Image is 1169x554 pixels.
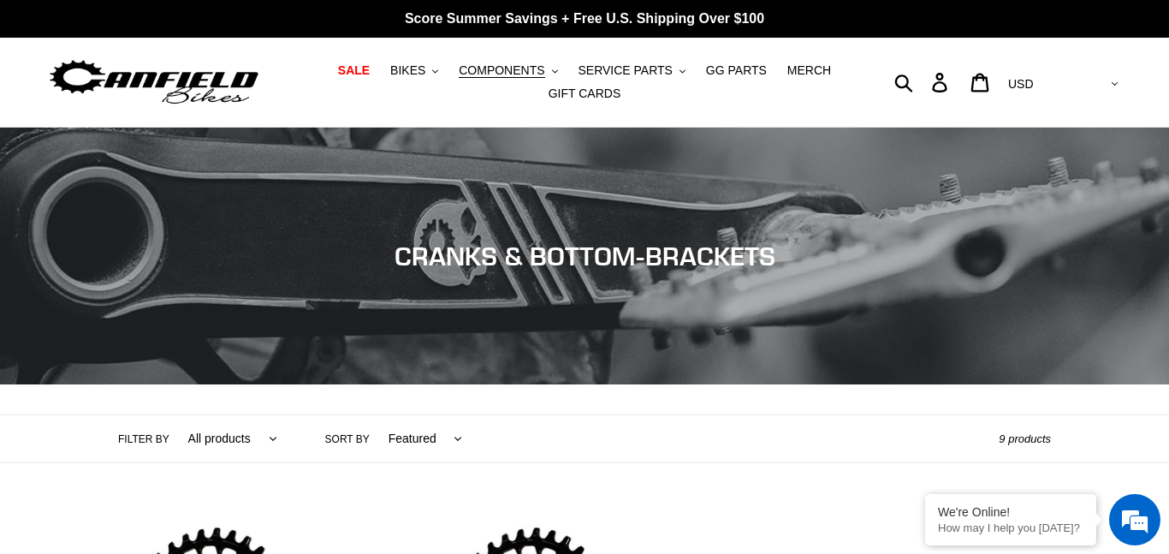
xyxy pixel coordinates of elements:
span: GG PARTS [706,63,767,78]
span: CRANKS & BOTTOM-BRACKETS [395,241,775,271]
span: COMPONENTS [459,63,544,78]
button: SERVICE PARTS [569,59,693,82]
label: Sort by [325,432,370,447]
span: BIKES [390,63,425,78]
a: GIFT CARDS [540,82,630,105]
button: BIKES [382,59,447,82]
label: Filter by [118,432,169,447]
p: How may I help you today? [938,521,1083,534]
a: GG PARTS [697,59,775,82]
a: MERCH [779,59,840,82]
img: Canfield Bikes [47,56,261,110]
button: COMPONENTS [450,59,566,82]
span: MERCH [787,63,831,78]
a: SALE [329,59,378,82]
span: GIFT CARDS [549,86,621,101]
span: SERVICE PARTS [578,63,672,78]
span: SALE [338,63,370,78]
div: We're Online! [938,505,1083,519]
span: 9 products [999,432,1051,445]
